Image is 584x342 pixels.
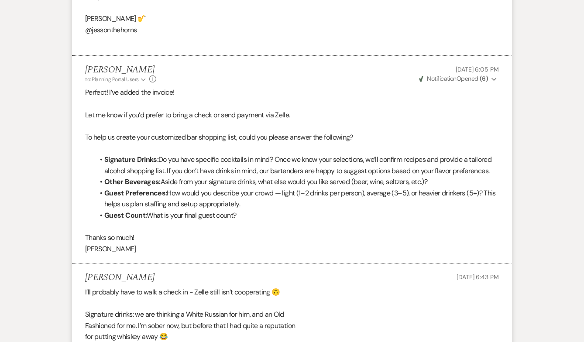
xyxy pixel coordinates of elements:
span: Notification [427,75,456,82]
li: Do you have specific cocktails in mind? Once we know your selections, we’ll confirm recipes and p... [94,154,499,176]
p: Thanks so much! [85,232,499,243]
li: How would you describe your crowd — light (1–2 drinks per person), average (3–5), or heavier drin... [94,188,499,210]
span: [DATE] 6:05 PM [456,65,499,73]
li: Aside from your signature drinks, what else would you like served (beer, wine, seltzers, etc.)? [94,176,499,188]
strong: Guest Preferences: [104,188,167,198]
p: Perfect! I’ve added the invoice! [85,87,499,98]
h5: [PERSON_NAME] [85,65,156,75]
span: to: Planning Portal Users [85,76,139,83]
strong: Signature Drinks: [104,155,158,164]
li: What is your final guest count? [94,210,499,221]
p: To help us create your customized bar shopping list, could you please answer the following? [85,132,499,143]
strong: ( 6 ) [480,75,488,82]
strong: Other Beverages: [104,177,161,186]
p: [PERSON_NAME] [85,243,499,255]
p: Let me know if you’d prefer to bring a check or send payment via Zelle. [85,109,499,121]
button: to: Planning Portal Users [85,75,147,83]
strong: Guest Count: [104,211,147,220]
h5: [PERSON_NAME] [85,272,155,283]
span: Opened [419,75,488,82]
span: [DATE] 6:43 PM [457,273,499,281]
button: NotificationOpened (6) [418,74,499,83]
